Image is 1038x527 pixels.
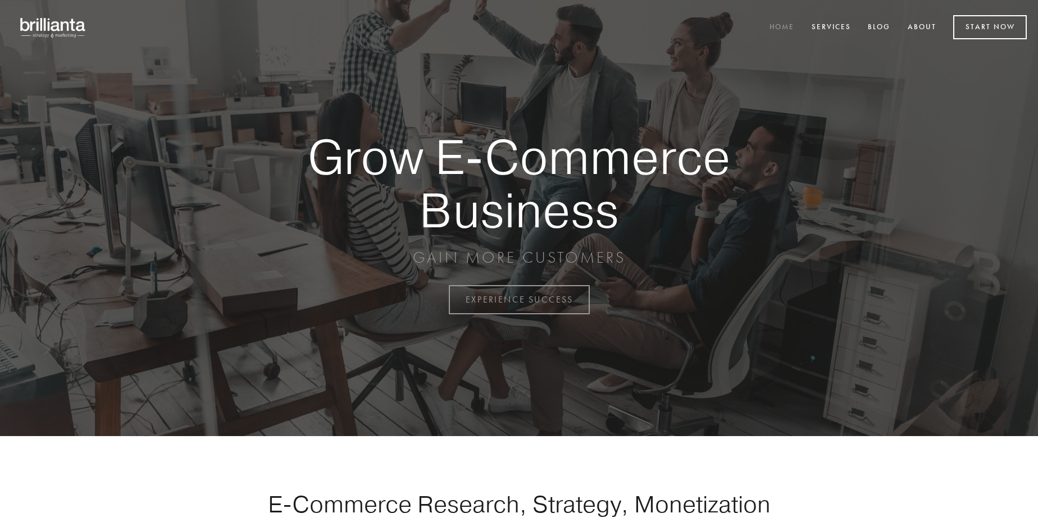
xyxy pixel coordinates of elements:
strong: Grow E-Commerce Business [268,130,770,236]
h1: E-Commerce Research, Strategy, Monetization [233,490,805,518]
a: About [900,19,944,37]
img: brillianta - research, strategy, marketing [11,11,95,44]
p: GAIN MORE CUSTOMERS [268,248,770,268]
a: Start Now [953,15,1027,39]
a: EXPERIENCE SUCCESS [449,285,590,314]
a: Services [804,19,858,37]
a: Blog [861,19,898,37]
a: Home [762,19,802,37]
